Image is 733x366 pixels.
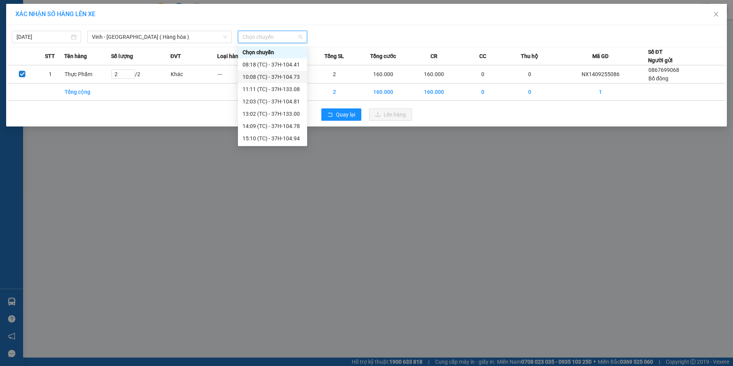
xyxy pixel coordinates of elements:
span: close [713,11,719,17]
span: Vinh - Hà Nội ( Hàng hóa ) [92,31,227,43]
span: Số lượng [111,52,133,60]
td: NX1409255086 [553,65,648,83]
td: 2 [311,65,358,83]
td: 0 [506,65,553,83]
div: 12:03 (TC) - 37H-104.81 [243,97,303,106]
span: rollback [327,112,333,118]
span: Mã GD [592,52,608,60]
span: Tên hàng [64,52,87,60]
span: Chọn chuyến [243,31,303,43]
td: 1 [553,83,648,101]
td: 160.000 [409,65,459,83]
td: 2 [311,83,358,101]
td: 160.000 [409,83,459,101]
span: CC [479,52,486,60]
span: Bố đông [648,75,668,82]
div: 08:18 (TC) - 37H-104.41 [243,60,303,69]
td: 0 [506,83,553,101]
button: rollbackQuay lại [321,108,361,121]
span: ĐVT [170,52,181,60]
div: Số ĐT Người gửi [648,48,673,65]
span: down [223,35,228,39]
td: 160.000 [358,65,409,83]
td: --- [217,65,264,83]
span: 0867699068 [648,67,679,73]
span: Quay lại [336,110,355,119]
td: / 2 [111,65,170,83]
div: 15:10 (TC) - 37H-104.94 [243,134,303,143]
span: Tổng cước [370,52,396,60]
span: Tổng SL [324,52,344,60]
td: Tổng cộng [64,83,111,101]
span: XÁC NHẬN SỐ HÀNG LÊN XE [15,10,95,18]
td: 0 [459,65,506,83]
td: 1 [36,65,64,83]
div: 14:09 (TC) - 37H-104.78 [243,122,303,130]
div: Chọn chuyến [243,48,303,57]
span: CR [430,52,437,60]
div: Chọn chuyến [238,46,307,58]
button: Close [705,4,727,25]
span: Loại hàng [217,52,241,60]
td: Thực Phẩm [64,65,111,83]
button: uploadLên hàng [369,108,412,121]
span: Thu hộ [521,52,538,60]
div: 13:02 (TC) - 37H-133.00 [243,110,303,118]
div: 11:11 (TC) - 37H-133.08 [243,85,303,93]
td: 0 [459,83,506,101]
td: 160.000 [358,83,409,101]
td: Khác [170,65,217,83]
div: 10:08 (TC) - 37H-104.73 [243,73,303,81]
input: 14/09/2025 [17,33,70,41]
span: STT [45,52,55,60]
